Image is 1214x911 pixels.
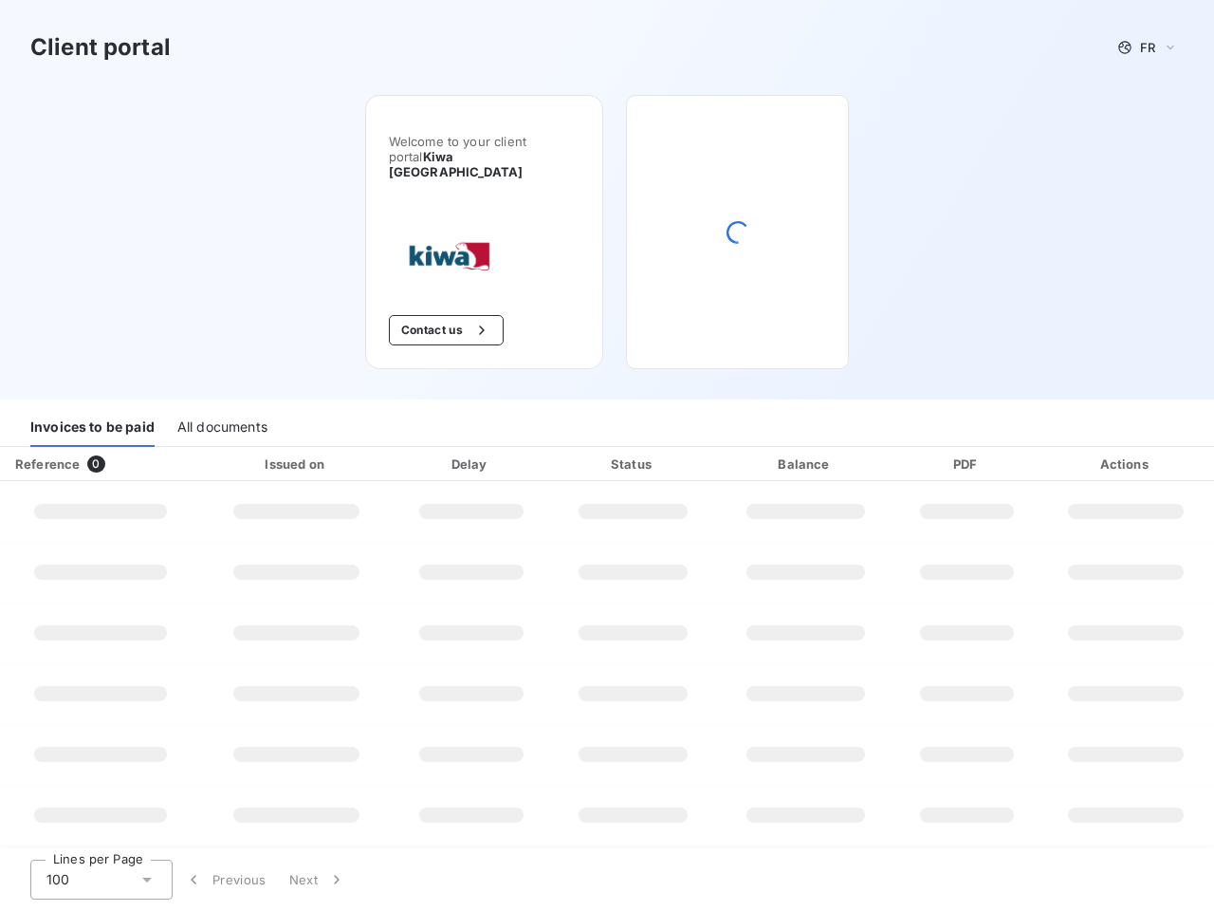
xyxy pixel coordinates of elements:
[15,456,80,472] div: Reference
[720,455,892,474] div: Balance
[389,134,579,179] span: Welcome to your client portal
[389,149,524,179] span: Kiwa [GEOGRAPHIC_DATA]
[395,455,546,474] div: Delay
[389,315,504,345] button: Contact us
[46,870,69,889] span: 100
[1140,40,1155,55] span: FR
[1041,455,1210,474] div: Actions
[205,455,388,474] div: Issued on
[30,30,171,65] h3: Client portal
[389,225,510,285] img: Company logo
[87,455,104,473] span: 0
[173,860,278,900] button: Previous
[554,455,711,474] div: Status
[30,407,155,447] div: Invoices to be paid
[177,407,267,447] div: All documents
[278,860,358,900] button: Next
[899,455,1034,474] div: PDF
